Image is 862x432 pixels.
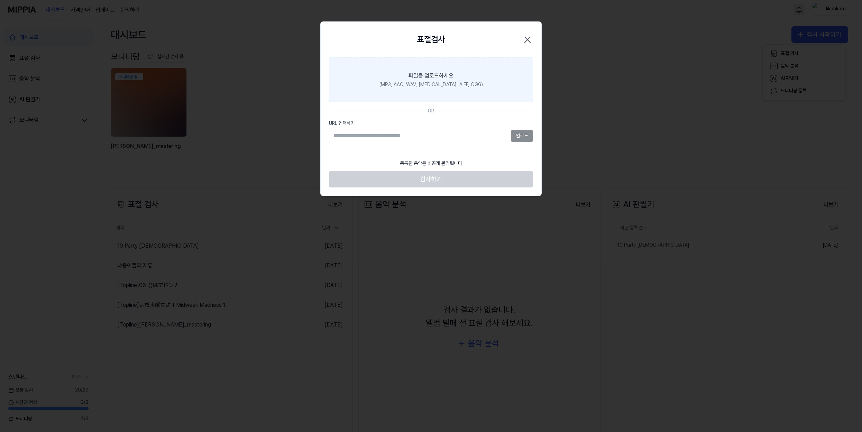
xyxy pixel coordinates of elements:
[379,81,483,88] div: (MP3, AAC, WAV, [MEDICAL_DATA], AIFF, OGG)
[417,33,445,46] h2: 표절검사
[396,156,466,171] div: 등록된 음악은 비공개 관리됩니다
[428,108,434,114] div: OR
[329,120,533,127] label: URL 입력하기
[409,72,453,80] div: 파일을 업로드하세요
